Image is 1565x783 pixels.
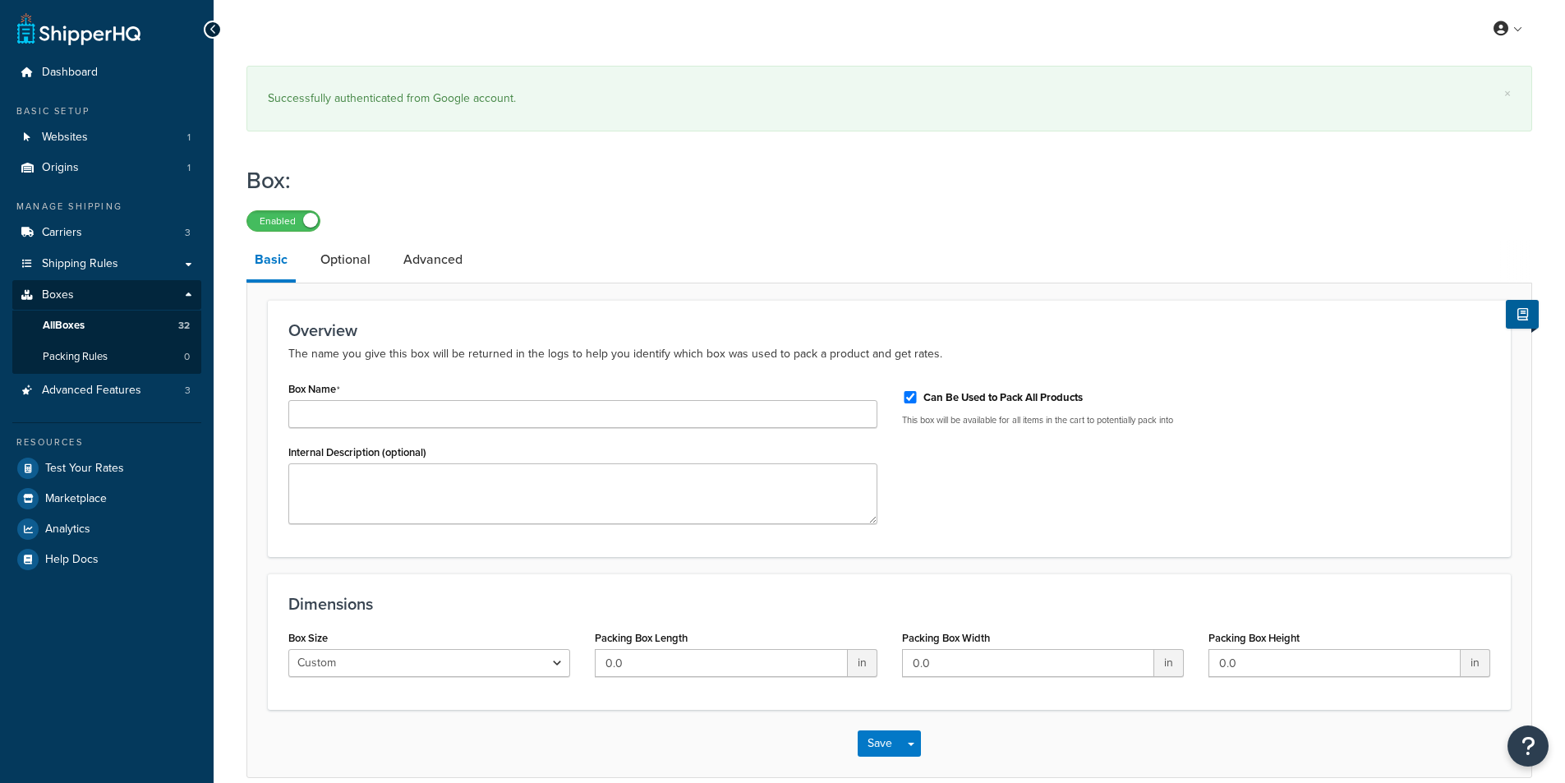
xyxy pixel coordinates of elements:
[42,288,74,302] span: Boxes
[12,200,201,214] div: Manage Shipping
[12,249,201,279] a: Shipping Rules
[178,319,190,333] span: 32
[12,342,201,372] li: Packing Rules
[595,632,688,644] label: Packing Box Length
[12,153,201,183] a: Origins1
[45,492,107,506] span: Marketplace
[42,131,88,145] span: Websites
[1208,632,1300,644] label: Packing Box Height
[12,545,201,574] a: Help Docs
[902,414,1491,426] p: This box will be available for all items in the cart to potentially pack into
[12,484,201,514] a: Marketplace
[12,104,201,118] div: Basic Setup
[12,218,201,248] li: Carriers
[312,240,379,279] a: Optional
[268,87,1511,110] div: Successfully authenticated from Google account.
[247,211,320,231] label: Enabled
[1506,300,1539,329] button: Show Help Docs
[12,435,201,449] div: Resources
[42,257,118,271] span: Shipping Rules
[12,58,201,88] a: Dashboard
[246,240,296,283] a: Basic
[923,390,1083,405] label: Can Be Used to Pack All Products
[45,523,90,537] span: Analytics
[12,218,201,248] a: Carriers3
[187,131,191,145] span: 1
[187,161,191,175] span: 1
[395,240,471,279] a: Advanced
[43,319,85,333] span: All Boxes
[185,226,191,240] span: 3
[1461,649,1490,677] span: in
[288,344,1490,364] p: The name you give this box will be returned in the logs to help you identify which box was used t...
[902,632,990,644] label: Packing Box Width
[12,280,201,374] li: Boxes
[45,462,124,476] span: Test Your Rates
[12,122,201,153] li: Websites
[12,375,201,406] li: Advanced Features
[12,280,201,311] a: Boxes
[288,321,1490,339] h3: Overview
[12,375,201,406] a: Advanced Features3
[42,384,141,398] span: Advanced Features
[42,161,79,175] span: Origins
[288,595,1490,613] h3: Dimensions
[12,311,201,341] a: AllBoxes32
[12,454,201,483] a: Test Your Rates
[1507,725,1549,767] button: Open Resource Center
[858,730,902,757] button: Save
[42,66,98,80] span: Dashboard
[42,226,82,240] span: Carriers
[12,122,201,153] a: Websites1
[12,153,201,183] li: Origins
[1504,87,1511,100] a: ×
[288,446,426,458] label: Internal Description (optional)
[1154,649,1184,677] span: in
[12,514,201,544] a: Analytics
[45,553,99,567] span: Help Docs
[246,164,1512,196] h1: Box:
[288,632,328,644] label: Box Size
[288,383,340,396] label: Box Name
[12,342,201,372] a: Packing Rules0
[185,384,191,398] span: 3
[184,350,190,364] span: 0
[848,649,877,677] span: in
[43,350,108,364] span: Packing Rules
